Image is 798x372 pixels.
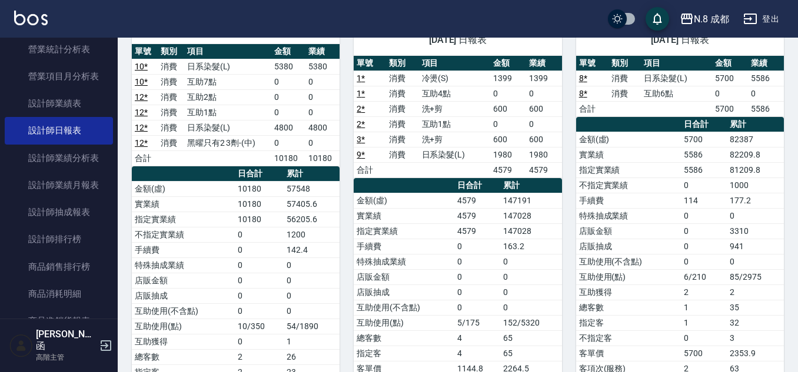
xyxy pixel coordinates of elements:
[576,239,681,254] td: 店販抽成
[284,181,340,196] td: 57548
[490,56,526,71] th: 金額
[609,86,641,101] td: 消費
[681,193,727,208] td: 114
[5,145,113,172] a: 設計師業績分析表
[681,300,727,315] td: 1
[739,8,784,30] button: 登出
[354,315,454,330] td: 互助使用(點)
[354,300,454,315] td: 互助使用(不含點)
[354,284,454,300] td: 店販抽成
[681,239,727,254] td: 0
[748,56,784,71] th: 業績
[132,44,158,59] th: 單號
[354,56,386,71] th: 單號
[500,178,561,193] th: 累計
[284,334,340,349] td: 1
[681,284,727,300] td: 2
[681,346,727,361] td: 5700
[271,150,305,166] td: 10180
[727,269,784,284] td: 85/2975
[235,303,284,319] td: 0
[609,56,641,71] th: 類別
[284,227,340,242] td: 1200
[386,56,418,71] th: 類別
[576,315,681,330] td: 指定客
[727,223,784,239] td: 3310
[500,208,561,223] td: 147028
[235,288,284,303] td: 0
[500,330,561,346] td: 65
[184,120,271,135] td: 日系染髮(L)
[454,284,500,300] td: 0
[419,71,491,86] td: 冷燙(S)
[681,208,727,223] td: 0
[576,132,681,147] td: 金額(虛)
[500,223,561,239] td: 147028
[576,254,681,269] td: 互助使用(不含點)
[36,329,96,352] h5: [PERSON_NAME]函
[271,59,305,74] td: 5380
[526,162,562,177] td: 4579
[419,147,491,162] td: 日系染髮(L)
[305,105,340,120] td: 0
[490,101,526,116] td: 600
[490,71,526,86] td: 1399
[284,166,340,182] th: 累計
[271,44,305,59] th: 金額
[526,86,562,101] td: 0
[727,117,784,132] th: 累計
[681,330,727,346] td: 0
[284,257,340,273] td: 0
[354,269,454,284] td: 店販金額
[500,300,561,315] td: 0
[132,349,235,364] td: 總客數
[284,273,340,288] td: 0
[305,89,340,105] td: 0
[9,334,33,357] img: Person
[454,208,500,223] td: 4579
[284,349,340,364] td: 26
[132,257,235,273] td: 特殊抽成業績
[5,172,113,199] a: 設計師業績月報表
[526,101,562,116] td: 600
[5,63,113,90] a: 營業項目月分析表
[712,56,748,71] th: 金額
[5,307,113,334] a: 商品進銷貨報表
[681,315,727,330] td: 1
[284,242,340,257] td: 142.4
[454,315,500,330] td: 5/175
[184,105,271,120] td: 互助1點
[235,242,284,257] td: 0
[284,303,340,319] td: 0
[641,86,713,101] td: 互助6點
[490,86,526,101] td: 0
[576,269,681,284] td: 互助使用(點)
[526,147,562,162] td: 1980
[576,346,681,361] td: 客單價
[132,212,235,227] td: 指定實業績
[681,177,727,193] td: 0
[454,330,500,346] td: 4
[727,346,784,361] td: 2353.9
[500,284,561,300] td: 0
[305,59,340,74] td: 5380
[576,223,681,239] td: 店販金額
[727,300,784,315] td: 35
[5,253,113,280] a: 商品銷售排行榜
[526,56,562,71] th: 業績
[271,105,305,120] td: 0
[158,59,184,74] td: 消費
[576,101,609,116] td: 合計
[419,101,491,116] td: 洗+剪
[386,101,418,116] td: 消費
[132,44,340,166] table: a dense table
[576,147,681,162] td: 實業績
[454,300,500,315] td: 0
[727,330,784,346] td: 3
[158,135,184,150] td: 消費
[235,257,284,273] td: 0
[646,7,669,31] button: save
[184,74,271,89] td: 互助7點
[305,135,340,150] td: 0
[386,147,418,162] td: 消費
